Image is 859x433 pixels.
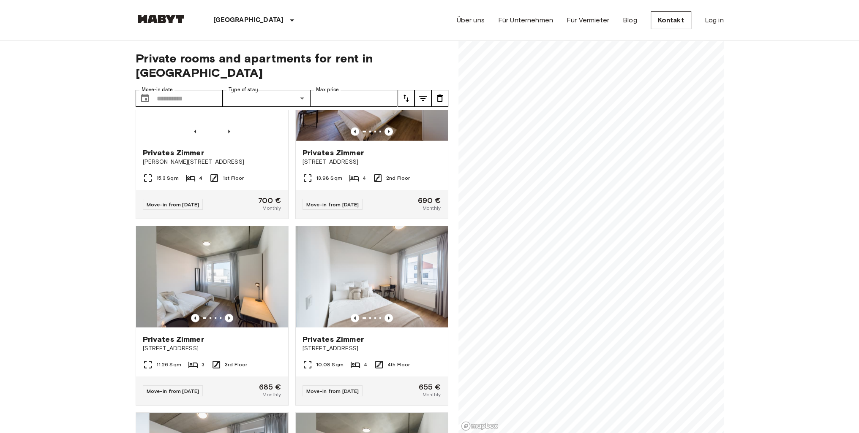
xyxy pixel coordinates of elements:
[385,127,393,136] button: Previous image
[295,226,448,406] a: Marketing picture of unit DE-04-037-021-04QPrevious imagePrevious imagePrivates Zimmer[STREET_ADD...
[306,388,359,394] span: Move-in from [DATE]
[387,361,410,368] span: 4th Floor
[136,15,186,23] img: Habyt
[191,127,199,136] button: Previous image
[457,15,485,25] a: Über uns
[386,174,410,182] span: 2nd Floor
[418,197,441,204] span: 690 €
[316,174,342,182] span: 13.98 Sqm
[229,86,258,93] label: Type of stay
[142,86,173,93] label: Move-in date
[303,158,441,166] span: [STREET_ADDRESS]
[191,314,199,322] button: Previous image
[316,86,339,93] label: Max price
[363,174,366,182] span: 4
[306,201,359,208] span: Move-in from [DATE]
[223,174,244,182] span: 1st Floor
[422,391,441,398] span: Monthly
[296,226,448,327] img: Marketing picture of unit DE-04-037-021-04Q
[303,334,364,344] span: Privates Zimmer
[385,314,393,322] button: Previous image
[567,15,609,25] a: Für Vermieter
[422,204,441,212] span: Monthly
[303,148,364,158] span: Privates Zimmer
[419,383,441,391] span: 655 €
[156,174,179,182] span: 15.3 Sqm
[136,90,153,107] button: Choose date
[259,383,281,391] span: 685 €
[199,174,202,182] span: 4
[136,51,448,80] span: Private rooms and apartments for rent in [GEOGRAPHIC_DATA]
[225,314,233,322] button: Previous image
[143,334,204,344] span: Privates Zimmer
[316,361,344,368] span: 10.08 Sqm
[143,344,281,353] span: [STREET_ADDRESS]
[398,90,415,107] button: tune
[351,127,359,136] button: Previous image
[258,197,281,204] span: 700 €
[431,90,448,107] button: tune
[295,39,448,219] a: Marketing picture of unit DE-04-037-007-04QPrevious imagePrevious imagePrivates Zimmer[STREET_ADD...
[143,148,204,158] span: Privates Zimmer
[303,344,441,353] span: [STREET_ADDRESS]
[225,127,233,136] button: Previous image
[262,391,281,398] span: Monthly
[364,361,367,368] span: 4
[623,15,637,25] a: Blog
[136,39,289,219] a: Marketing picture of unit DE-04-040-001-02HFPrevious imagePrevious imagePrivates Zimmer[PERSON_NA...
[262,204,281,212] span: Monthly
[147,388,199,394] span: Move-in from [DATE]
[415,90,431,107] button: tune
[202,361,205,368] span: 3
[651,11,691,29] a: Kontakt
[461,421,498,431] a: Mapbox logo
[143,158,281,166] span: [PERSON_NAME][STREET_ADDRESS]
[225,361,247,368] span: 3rd Floor
[498,15,553,25] a: Für Unternehmen
[147,201,199,208] span: Move-in from [DATE]
[705,15,724,25] a: Log in
[213,15,284,25] p: [GEOGRAPHIC_DATA]
[351,314,359,322] button: Previous image
[156,361,181,368] span: 11.26 Sqm
[136,226,289,406] a: Marketing picture of unit DE-04-037-013-01QPrevious imagePrevious imagePrivates Zimmer[STREET_ADD...
[136,226,288,327] img: Marketing picture of unit DE-04-037-013-01Q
